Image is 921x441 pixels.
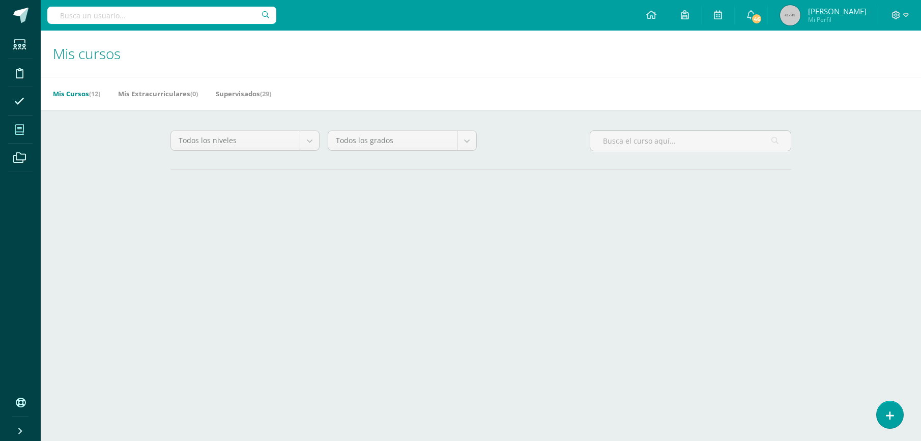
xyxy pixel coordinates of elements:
[328,131,476,150] a: Todos los grados
[179,131,292,150] span: Todos los niveles
[590,131,791,151] input: Busca el curso aquí...
[336,131,449,150] span: Todos los grados
[780,5,800,25] img: 45x45
[171,131,319,150] a: Todos los niveles
[47,7,276,24] input: Busca un usuario...
[808,6,867,16] span: [PERSON_NAME]
[260,89,271,98] span: (29)
[53,44,121,63] span: Mis cursos
[190,89,198,98] span: (0)
[118,86,198,102] a: Mis Extracurriculares(0)
[751,13,762,24] span: 46
[53,86,100,102] a: Mis Cursos(12)
[216,86,271,102] a: Supervisados(29)
[808,15,867,24] span: Mi Perfil
[89,89,100,98] span: (12)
